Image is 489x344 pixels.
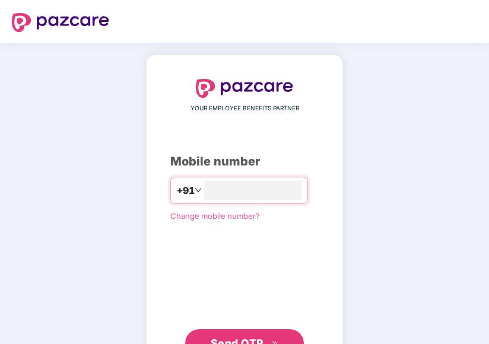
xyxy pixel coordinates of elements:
[170,211,260,221] a: Change mobile number?
[12,13,109,32] img: logo
[196,79,293,98] img: logo
[170,152,319,171] div: Mobile number
[190,104,299,113] span: YOUR EMPLOYEE BENEFITS PARTNER
[177,183,195,198] span: +91
[195,187,202,194] span: down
